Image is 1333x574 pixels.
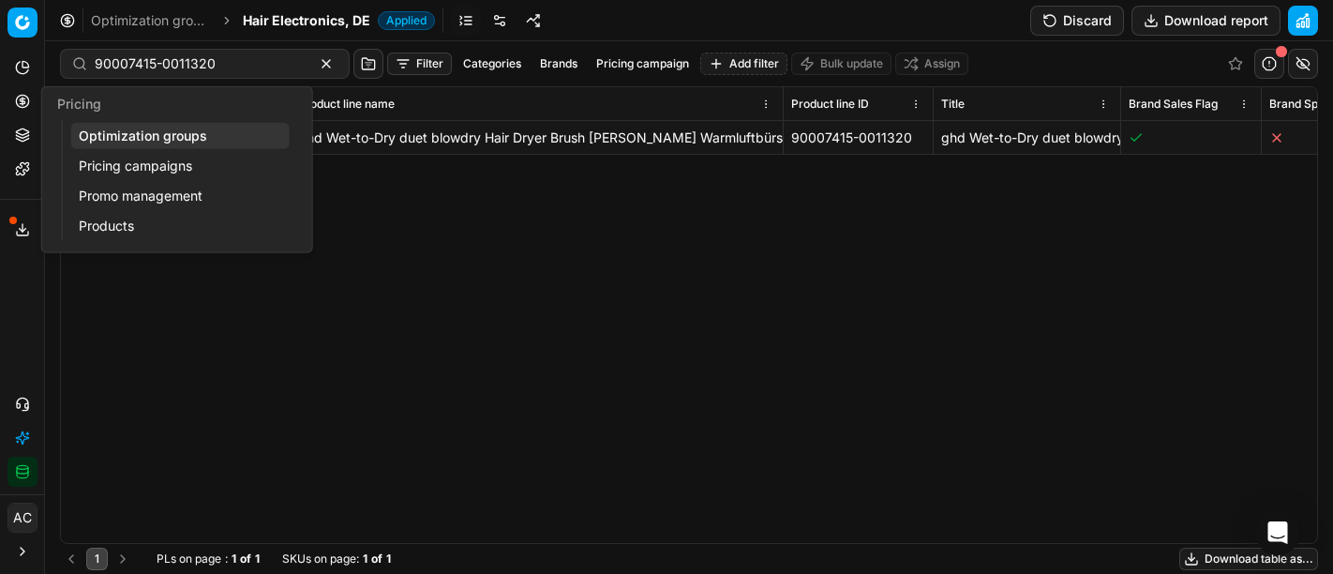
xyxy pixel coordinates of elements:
[112,548,134,570] button: Go to next page
[1131,6,1281,36] button: Download report
[91,11,435,30] nav: breadcrumb
[791,53,891,75] button: Bulk update
[7,503,37,533] button: AC
[387,53,452,75] button: Filter
[589,53,696,75] button: Pricing campaign
[941,97,965,112] span: Title
[1255,510,1300,555] div: Open Intercom Messenger
[71,153,290,179] a: Pricing campaigns
[157,551,221,566] span: PLs on page
[71,123,290,149] a: Optimization groups
[282,551,359,566] span: SKUs on page :
[240,551,251,566] strong: of
[243,11,435,30] span: Hair Electronics, DEApplied
[700,53,787,75] button: Add filter
[243,11,370,30] span: Hair Electronics, DE
[895,53,968,75] button: Assign
[378,11,435,30] span: Applied
[157,551,260,566] div: :
[371,551,382,566] strong: of
[532,53,585,75] button: Brands
[57,96,101,112] span: Pricing
[86,548,108,570] button: 1
[791,97,869,112] span: Product line ID
[8,504,37,532] span: AC
[298,97,395,112] span: Product line name
[363,551,367,566] strong: 1
[1129,97,1218,112] span: Brand Sales Flag
[386,551,391,566] strong: 1
[791,128,925,147] div: 90007415-0011320
[60,548,82,570] button: Go to previous page
[1179,548,1318,570] button: Download table as...
[71,213,290,239] a: Products
[1030,6,1124,36] button: Discard
[71,183,290,209] a: Promo management
[456,53,529,75] button: Categories
[232,551,236,566] strong: 1
[60,548,134,570] nav: pagination
[91,11,211,30] a: Optimization groups
[255,551,260,566] strong: 1
[298,128,775,147] div: ghd Wet-to-Dry duet blowdry Hair Dryer Brush [PERSON_NAME] Warmluftbürste 1 Stk
[95,54,300,73] input: Search by SKU or title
